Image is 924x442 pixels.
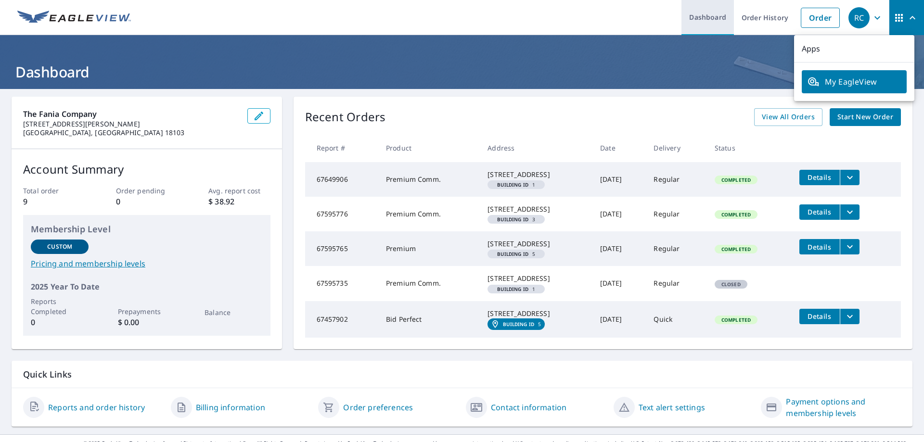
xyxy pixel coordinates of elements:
td: Premium [378,231,480,266]
p: Balance [205,307,262,317]
a: Contact information [491,402,566,413]
p: [STREET_ADDRESS][PERSON_NAME] [23,120,240,128]
span: My EagleView [808,76,901,88]
div: [STREET_ADDRESS] [488,170,585,179]
span: Details [805,312,834,321]
a: View All Orders [754,108,822,126]
td: 67649906 [305,162,378,197]
span: 3 [491,217,541,222]
p: Reports Completed [31,296,89,316]
td: Regular [646,266,706,301]
p: $ 38.92 [208,196,270,207]
p: Membership Level [31,223,263,236]
span: 1 [491,182,541,187]
a: Billing information [196,402,265,413]
td: Premium Comm. [378,266,480,301]
td: Premium Comm. [378,197,480,231]
td: 67595735 [305,266,378,301]
button: filesDropdownBtn-67595765 [840,239,860,254]
td: [DATE] [592,266,646,301]
td: Bid Perfect [378,301,480,338]
a: Building ID5 [488,318,545,330]
td: 67595765 [305,231,378,266]
th: Report # [305,134,378,162]
p: Account Summary [23,161,270,178]
button: filesDropdownBtn-67595776 [840,204,860,220]
td: 67595776 [305,197,378,231]
td: Quick [646,301,706,338]
a: Order [801,8,840,28]
span: Start New Order [837,111,893,123]
p: Total order [23,186,85,196]
p: Custom [47,242,72,251]
button: detailsBtn-67595765 [799,239,840,254]
td: [DATE] [592,162,646,197]
span: Details [805,207,834,216]
p: 0 [31,316,89,328]
p: Recent Orders [305,108,386,126]
em: Building ID [497,252,528,256]
p: $ 0.00 [118,316,176,328]
td: Premium Comm. [378,162,480,197]
span: Details [805,173,834,182]
img: EV Logo [17,11,131,25]
p: Prepayments [118,306,176,316]
p: 2025 Year To Date [31,281,263,292]
a: Payment options and membership levels [786,396,901,419]
button: filesDropdownBtn-67649906 [840,170,860,185]
td: Regular [646,162,706,197]
a: My EagleView [802,70,907,93]
em: Building ID [497,217,528,222]
span: 1 [491,287,541,291]
p: [GEOGRAPHIC_DATA], [GEOGRAPHIC_DATA] 18103 [23,128,240,137]
span: Completed [716,246,757,253]
p: Avg. report cost [208,186,270,196]
div: [STREET_ADDRESS] [488,204,585,214]
a: Start New Order [830,108,901,126]
button: filesDropdownBtn-67457902 [840,309,860,324]
a: Text alert settings [639,402,705,413]
th: Address [480,134,592,162]
span: Closed [716,281,746,288]
em: Building ID [503,321,534,327]
em: Building ID [497,182,528,187]
td: 67457902 [305,301,378,338]
td: [DATE] [592,197,646,231]
p: 0 [116,196,178,207]
a: Reports and order history [48,402,145,413]
span: Details [805,242,834,252]
span: Completed [716,211,757,218]
p: Order pending [116,186,178,196]
button: detailsBtn-67457902 [799,309,840,324]
div: [STREET_ADDRESS] [488,309,585,318]
button: detailsBtn-67595776 [799,204,840,220]
span: 5 [491,252,541,256]
a: Order preferences [343,402,413,413]
td: Regular [646,231,706,266]
th: Date [592,134,646,162]
span: Completed [716,177,757,183]
p: Quick Links [23,368,901,380]
em: Building ID [497,287,528,291]
span: Completed [716,316,757,323]
td: [DATE] [592,231,646,266]
div: RC [848,7,870,28]
button: detailsBtn-67649906 [799,170,840,185]
th: Product [378,134,480,162]
a: Pricing and membership levels [31,258,263,269]
h1: Dashboard [12,62,912,82]
th: Status [707,134,792,162]
th: Delivery [646,134,706,162]
span: View All Orders [762,111,815,123]
p: The Fania Company [23,108,240,120]
div: [STREET_ADDRESS] [488,239,585,249]
td: Regular [646,197,706,231]
p: 9 [23,196,85,207]
p: Apps [794,35,914,63]
div: [STREET_ADDRESS] [488,274,585,283]
td: [DATE] [592,301,646,338]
